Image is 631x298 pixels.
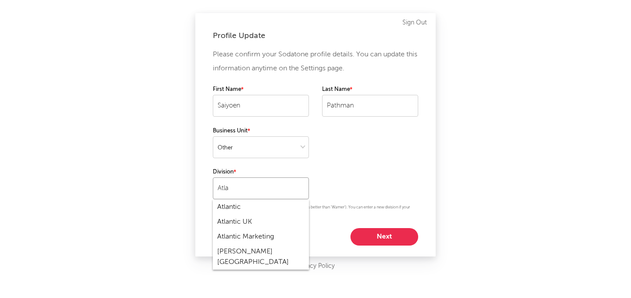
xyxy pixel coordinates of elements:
div: Profile Update [213,31,418,41]
label: Last Name [322,84,418,95]
input: Your last name [322,95,418,117]
label: First Name [213,84,309,95]
input: Your division [213,177,309,199]
input: Your first name [213,95,309,117]
a: Sign Out [402,17,427,28]
a: Privacy Policy [297,261,335,272]
div: Atlantic UK [213,215,309,229]
label: Business Unit [213,126,309,136]
div: Atlantic Marketing [213,229,309,244]
div: [PERSON_NAME] [GEOGRAPHIC_DATA] [213,244,309,270]
label: Division [213,167,309,177]
p: Please be as specific as possible (e.g. 'Warner Mexico' is better than 'Warner'). You can enter a... [213,204,418,219]
p: Please confirm your Sodatone profile details. You can update this information anytime on the Sett... [213,48,418,76]
button: Next [350,228,418,246]
div: Atlantic [213,200,309,215]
